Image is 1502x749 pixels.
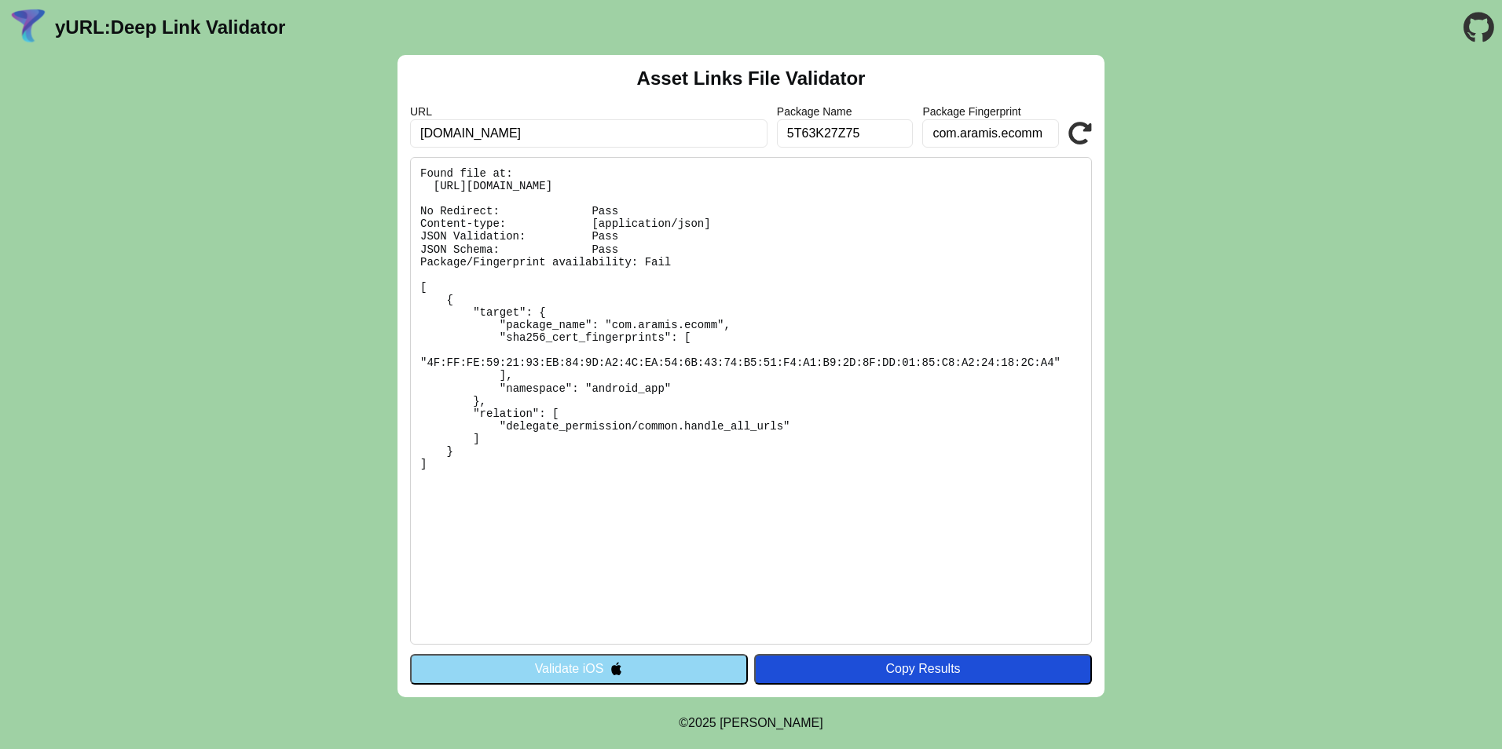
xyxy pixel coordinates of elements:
label: Package Fingerprint [922,105,1059,118]
input: Optional [922,119,1059,148]
footer: © [679,697,822,749]
input: Optional [777,119,914,148]
input: Required [410,119,767,148]
button: Copy Results [754,654,1092,684]
label: URL [410,105,767,118]
div: Copy Results [762,662,1084,676]
h2: Asset Links File Validator [637,68,866,90]
pre: Found file at: [URL][DOMAIN_NAME] No Redirect: Pass Content-type: [application/json] JSON Validat... [410,157,1092,645]
img: appleIcon.svg [610,662,623,675]
span: 2025 [688,716,716,729]
button: Validate iOS [410,654,748,684]
label: Package Name [777,105,914,118]
a: Michael Ibragimchayev's Personal Site [720,716,823,729]
img: yURL Logo [8,7,49,48]
a: yURL:Deep Link Validator [55,16,285,38]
